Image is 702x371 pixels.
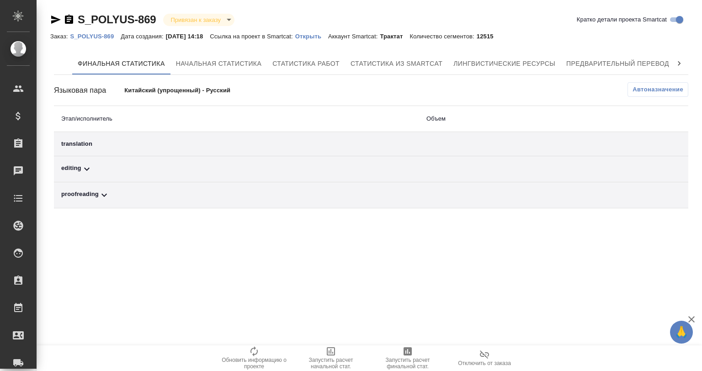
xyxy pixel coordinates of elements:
[453,58,555,69] span: Лингвистические ресурсы
[50,14,61,25] button: Скопировать ссылку для ЯМессенджера
[210,33,295,40] p: Ссылка на проект в Smartcat:
[70,32,121,40] a: S_POLYUS-869
[61,139,412,148] div: translation
[633,85,683,94] span: Автоназначение
[566,58,669,69] span: Предварительный перевод
[64,14,74,25] button: Скопировать ссылку
[54,85,124,96] div: Языковая пара
[410,33,477,40] p: Количество сегментов:
[176,58,262,69] span: Начальная статистика
[168,16,223,24] button: Привязан к заказу
[351,58,442,69] span: Статистика из Smartcat
[328,33,380,40] p: Аккаунт Smartcat:
[124,86,265,95] p: Китайский (упрощенный) - Русский
[674,323,689,342] span: 🙏
[121,33,165,40] p: Дата создания:
[166,33,210,40] p: [DATE] 14:18
[577,15,667,24] span: Кратко детали проекта Smartcat
[272,58,340,69] span: Статистика работ
[163,14,234,26] div: Привязан к заказу
[78,58,165,69] span: Финальная статистика
[78,13,156,26] a: S_POLYUS-869
[477,33,500,40] p: 12515
[61,190,412,201] div: Toggle Row Expanded
[295,33,328,40] p: Открыть
[628,82,688,97] button: Автоназначение
[50,33,70,40] p: Заказ:
[70,33,121,40] p: S_POLYUS-869
[670,321,693,344] button: 🙏
[295,32,328,40] a: Открыть
[380,33,409,40] p: Трактат
[54,106,419,132] th: Этап/исполнитель
[419,106,607,132] th: Объем
[61,164,412,175] div: Toggle Row Expanded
